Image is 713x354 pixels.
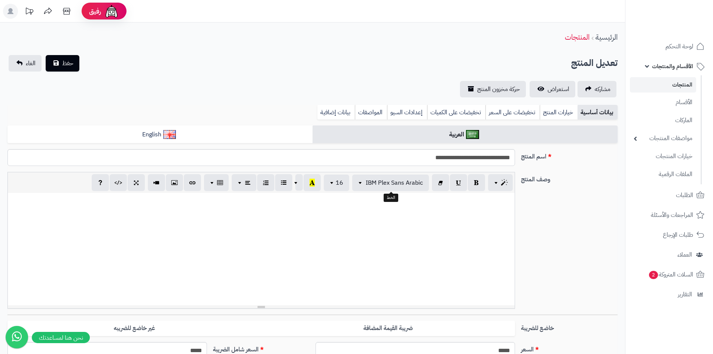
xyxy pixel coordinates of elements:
a: التقارير [630,285,709,303]
a: العملاء [630,246,709,264]
a: بيانات إضافية [317,105,355,120]
label: ضريبة القيمة المضافة [261,321,515,336]
button: IBM Plex Sans Arabic [352,175,429,191]
a: English [7,125,313,144]
span: الطلبات [676,190,693,200]
a: المنتجات [565,31,589,43]
label: خاضع للضريبة [518,321,621,333]
img: ai-face.png [104,4,119,19]
a: المنتجات [630,77,696,93]
a: استعراض [530,81,575,97]
a: الأقسام [630,94,696,111]
a: مواصفات المنتجات [630,130,696,146]
a: تخفيضات على الكميات [427,105,485,120]
a: إعدادات السيو [387,105,427,120]
span: التقارير [678,289,692,300]
div: الخط [384,194,398,202]
img: العربية [466,130,479,139]
span: الغاء [26,59,36,68]
label: غير خاضع للضريبه [7,321,261,336]
span: السلات المتروكة [648,269,693,280]
a: المواصفات [355,105,387,120]
button: 16 [324,175,349,191]
span: العملاء [677,249,692,260]
a: الملفات الرقمية [630,166,696,182]
span: لوحة التحكم [665,41,693,52]
span: حركة مخزون المنتج [477,85,520,94]
a: تحديثات المنصة [20,4,39,21]
a: لوحة التحكم [630,37,709,55]
span: 2 [649,270,658,279]
a: الطلبات [630,186,709,204]
span: الأقسام والمنتجات [652,61,693,72]
label: وصف المنتج [518,172,621,184]
span: حفظ [62,59,73,68]
a: تخفيضات على السعر [485,105,540,120]
img: logo-2.png [662,9,706,25]
a: الرئيسية [595,31,618,43]
span: استعراض [548,85,569,94]
a: الماركات [630,112,696,128]
span: طلبات الإرجاع [663,230,693,240]
a: بيانات أساسية [578,105,618,120]
a: السلات المتروكة2 [630,266,709,284]
span: رفيق [89,7,101,16]
a: المراجعات والأسئلة [630,206,709,224]
a: الغاء [9,55,42,72]
span: IBM Plex Sans Arabic [366,178,423,187]
label: اسم المنتج [518,149,621,161]
button: حفظ [46,55,79,72]
span: المراجعات والأسئلة [651,210,693,220]
label: السعر شامل الضريبة [210,342,313,354]
a: خيارات المنتجات [630,148,696,164]
span: 16 [336,178,343,187]
label: السعر [518,342,621,354]
h2: تعديل المنتج [571,55,618,71]
img: English [163,130,176,139]
a: طلبات الإرجاع [630,226,709,244]
a: حركة مخزون المنتج [460,81,526,97]
a: خيارات المنتج [540,105,578,120]
a: مشاركه [578,81,616,97]
span: مشاركه [595,85,610,94]
a: العربية [313,125,618,144]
